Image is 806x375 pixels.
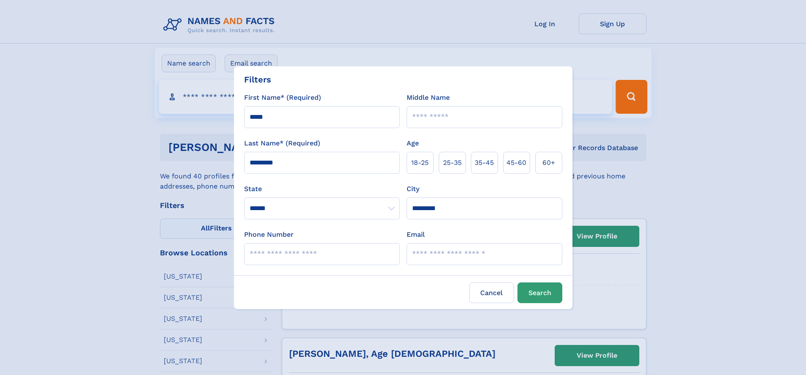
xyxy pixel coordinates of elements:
[443,158,462,168] span: 25‑35
[244,73,271,86] div: Filters
[407,138,419,148] label: Age
[506,158,526,168] span: 45‑60
[407,93,450,103] label: Middle Name
[407,184,419,194] label: City
[407,230,425,240] label: Email
[542,158,555,168] span: 60+
[411,158,429,168] span: 18‑25
[244,138,320,148] label: Last Name* (Required)
[475,158,494,168] span: 35‑45
[469,282,514,303] label: Cancel
[244,230,294,240] label: Phone Number
[517,282,562,303] button: Search
[244,184,400,194] label: State
[244,93,321,103] label: First Name* (Required)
